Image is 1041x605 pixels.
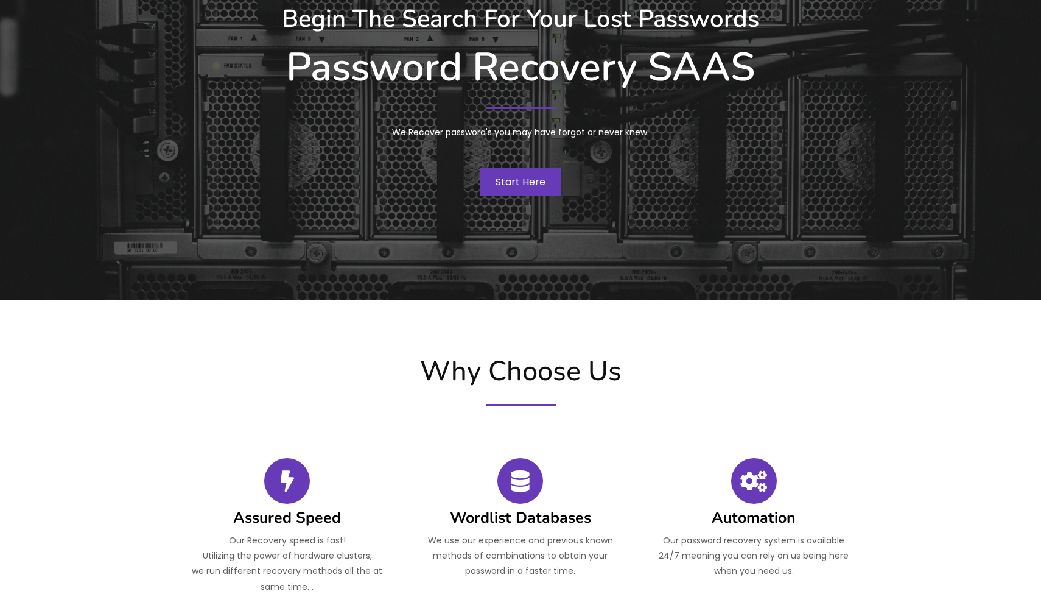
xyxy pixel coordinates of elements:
[189,511,385,526] h4: Assured Speed
[656,533,852,579] p: Our password recovery system is available 24/7 meaning you can rely on us being here when you nee...
[496,175,545,189] span: Start Here
[177,44,864,91] h1: Password Recovery SAAS
[189,533,385,595] p: Our Recovery speed is fast! Utilizing the power of hardware clusters, we run different recovery m...
[422,533,619,579] p: We use our experience and previous known methods of combinations to obtain your password in a fas...
[480,168,561,196] a: Start Here
[170,355,871,388] h2: Why Choose Us
[422,511,619,526] h4: Wordlist Databases
[292,125,749,140] p: We Recover password's you may have forgot or never knew.
[656,511,852,526] h4: Automation
[177,4,864,34] h3: Begin The Search For Your Lost Passwords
